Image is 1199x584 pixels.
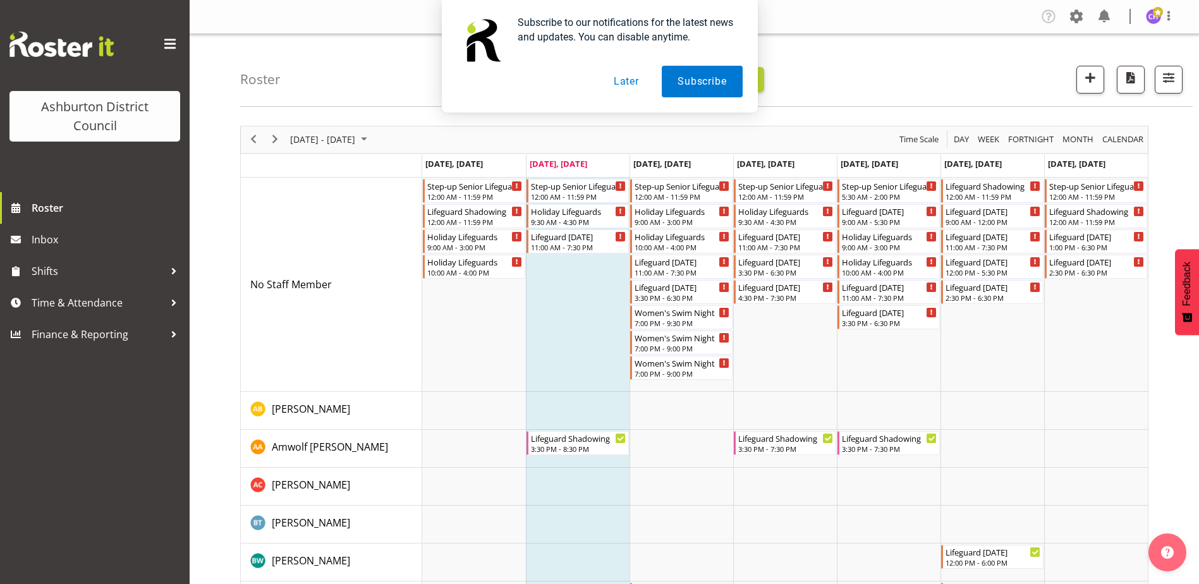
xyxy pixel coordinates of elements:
[1045,204,1147,228] div: No Staff Member"s event - Lifeguard Shadowing Begin From Sunday, October 12, 2025 at 12:00:00 AM ...
[531,242,626,252] div: 11:00 AM - 7:30 PM
[953,131,970,147] span: Day
[738,255,833,268] div: Lifeguard [DATE]
[635,293,729,303] div: 3:30 PM - 6:30 PM
[946,255,1040,268] div: Lifeguard [DATE]
[898,131,941,147] button: Time Scale
[272,402,350,416] span: [PERSON_NAME]
[734,179,836,203] div: No Staff Member"s event - Step-up Senior Lifeguard Begin From Thursday, October 9, 2025 at 12:00:...
[531,205,626,217] div: Holiday Lifeguards
[250,277,332,291] span: No Staff Member
[841,158,898,169] span: [DATE], [DATE]
[842,432,937,444] div: Lifeguard Shadowing
[946,281,1040,293] div: Lifeguard [DATE]
[1049,205,1144,217] div: Lifeguard Shadowing
[635,331,729,344] div: Women's Swim Night
[946,242,1040,252] div: 11:00 AM - 7:30 PM
[635,205,729,217] div: Holiday Lifeguards
[946,545,1040,558] div: Lifeguard [DATE]
[32,293,164,312] span: Time & Attendance
[842,267,937,277] div: 10:00 AM - 4:00 PM
[941,255,1044,279] div: No Staff Member"s event - Lifeguard Saturday Begin From Saturday, October 11, 2025 at 12:00:00 PM...
[526,431,629,455] div: Amwolf Artz"s event - Lifeguard Shadowing Begin From Tuesday, October 7, 2025 at 3:30:00 PM GMT+1...
[941,280,1044,304] div: No Staff Member"s event - Lifeguard Saturday Begin From Saturday, October 11, 2025 at 2:30:00 PM ...
[941,179,1044,203] div: No Staff Member"s event - Lifeguard Shadowing Begin From Saturday, October 11, 2025 at 12:00:00 A...
[630,331,733,355] div: No Staff Member"s event - Women's Swim Night Begin From Wednesday, October 8, 2025 at 7:00:00 PM ...
[272,440,388,454] span: Amwolf [PERSON_NAME]
[1007,131,1055,147] span: Fortnight
[1049,217,1144,227] div: 12:00 AM - 11:59 PM
[530,158,587,169] span: [DATE], [DATE]
[635,192,729,202] div: 12:00 AM - 11:59 PM
[272,554,350,568] span: [PERSON_NAME]
[837,229,940,253] div: No Staff Member"s event - Holiday Lifeguards Begin From Friday, October 10, 2025 at 9:00:00 AM GM...
[1049,242,1144,252] div: 1:00 PM - 6:30 PM
[1045,255,1147,279] div: No Staff Member"s event - Lifeguard Sunday Begin From Sunday, October 12, 2025 at 2:30:00 PM GMT+...
[630,229,733,253] div: No Staff Member"s event - Holiday Lifeguards Begin From Wednesday, October 8, 2025 at 10:00:00 AM...
[635,356,729,369] div: Women's Swim Night
[630,255,733,279] div: No Staff Member"s event - Lifeguard Wednesday Begin From Wednesday, October 8, 2025 at 11:00:00 A...
[22,97,167,135] div: Ashburton District Council
[738,192,833,202] div: 12:00 AM - 11:59 PM
[272,477,350,492] a: [PERSON_NAME]
[946,179,1040,192] div: Lifeguard Shadowing
[423,229,525,253] div: No Staff Member"s event - Holiday Lifeguards Begin From Monday, October 6, 2025 at 9:00:00 AM GMT...
[738,217,833,227] div: 9:30 AM - 4:30 PM
[952,131,971,147] button: Timeline Day
[946,205,1040,217] div: Lifeguard [DATE]
[898,131,940,147] span: Time Scale
[427,217,522,227] div: 12:00 AM - 11:59 PM
[241,544,422,581] td: Bella Wilson resource
[946,230,1040,243] div: Lifeguard [DATE]
[531,217,626,227] div: 9:30 AM - 4:30 PM
[630,356,733,380] div: No Staff Member"s event - Women's Swim Night Begin From Wednesday, October 8, 2025 at 7:00:00 PM ...
[1061,131,1096,147] button: Timeline Month
[1175,249,1199,335] button: Feedback - Show survey
[946,217,1040,227] div: 9:00 AM - 12:00 PM
[630,305,733,329] div: No Staff Member"s event - Women's Swim Night Begin From Wednesday, October 8, 2025 at 7:00:00 PM ...
[272,515,350,530] a: [PERSON_NAME]
[944,158,1002,169] span: [DATE], [DATE]
[423,255,525,279] div: No Staff Member"s event - Holiday Lifeguards Begin From Monday, October 6, 2025 at 10:00:00 AM GM...
[427,230,522,243] div: Holiday Lifeguards
[842,205,937,217] div: Lifeguard [DATE]
[734,204,836,228] div: No Staff Member"s event - Holiday Lifeguards Begin From Thursday, October 9, 2025 at 9:30:00 AM G...
[526,229,629,253] div: No Staff Member"s event - Lifeguard Tuesday Begin From Tuesday, October 7, 2025 at 11:00:00 AM GM...
[1049,230,1144,243] div: Lifeguard [DATE]
[946,192,1040,202] div: 12:00 AM - 11:59 PM
[635,230,729,243] div: Holiday Lifeguards
[842,255,937,268] div: Holiday Lifeguards
[32,230,183,249] span: Inbox
[423,204,525,228] div: No Staff Member"s event - Lifeguard Shadowing Begin From Monday, October 6, 2025 at 12:00:00 AM G...
[630,280,733,304] div: No Staff Member"s event - Lifeguard Wednesday Begin From Wednesday, October 8, 2025 at 3:30:00 PM...
[241,178,422,392] td: No Staff Member resource
[662,66,742,97] button: Subscribe
[1045,229,1147,253] div: No Staff Member"s event - Lifeguard Sunday Begin From Sunday, October 12, 2025 at 1:00:00 PM GMT+...
[946,293,1040,303] div: 2:30 PM - 6:30 PM
[243,126,264,153] div: previous period
[286,126,375,153] div: October 06 - 12, 2025
[837,255,940,279] div: No Staff Member"s event - Holiday Lifeguards Begin From Friday, October 10, 2025 at 10:00:00 AM G...
[734,431,836,455] div: Amwolf Artz"s event - Lifeguard Shadowing Begin From Thursday, October 9, 2025 at 3:30:00 PM GMT+...
[635,242,729,252] div: 10:00 AM - 4:00 PM
[32,262,164,281] span: Shifts
[272,553,350,568] a: [PERSON_NAME]
[1049,179,1144,192] div: Step-up Senior Lifeguard
[941,204,1044,228] div: No Staff Member"s event - Lifeguard Saturday Begin From Saturday, October 11, 2025 at 9:00:00 AM ...
[946,557,1040,568] div: 12:00 PM - 6:00 PM
[427,192,522,202] div: 12:00 AM - 11:59 PM
[531,432,626,444] div: Lifeguard Shadowing
[842,230,937,243] div: Holiday Lifeguards
[1049,192,1144,202] div: 12:00 AM - 11:59 PM
[837,431,940,455] div: Amwolf Artz"s event - Lifeguard Shadowing Begin From Friday, October 10, 2025 at 3:30:00 PM GMT+1...
[633,158,691,169] span: [DATE], [DATE]
[531,230,626,243] div: Lifeguard [DATE]
[734,280,836,304] div: No Staff Member"s event - Lifeguard Thursday Begin From Thursday, October 9, 2025 at 4:30:00 PM G...
[842,318,937,328] div: 3:30 PM - 6:30 PM
[842,179,937,192] div: Step-up Senior Lifeguard
[842,293,937,303] div: 11:00 AM - 7:30 PM
[288,131,373,147] button: October 2025
[250,277,332,292] a: No Staff Member
[241,430,422,468] td: Amwolf Artz resource
[526,204,629,228] div: No Staff Member"s event - Holiday Lifeguards Begin From Tuesday, October 7, 2025 at 9:30:00 AM GM...
[738,230,833,243] div: Lifeguard [DATE]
